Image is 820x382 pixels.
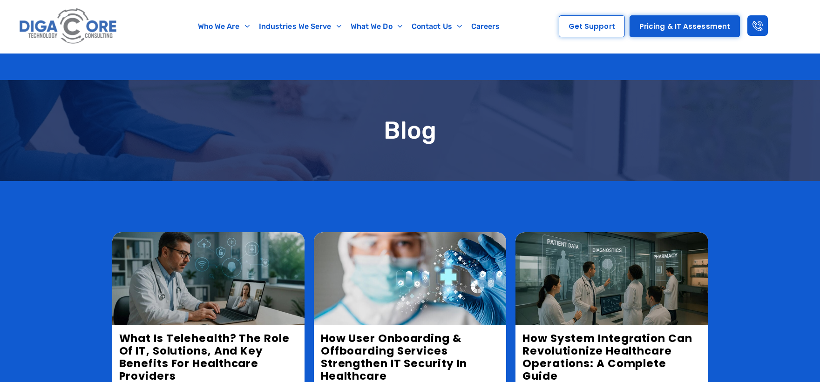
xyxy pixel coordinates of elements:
h1: Blog [112,117,708,144]
span: Get Support [569,23,615,30]
a: Who We Are [193,16,254,37]
img: Digacore logo 1 [17,5,120,48]
a: Get Support [559,15,625,37]
img: User Onboarding and Offboarding in Healthcare IT Security [314,232,506,325]
img: What is Telehealth [112,232,305,325]
a: Industries We Serve [254,16,346,37]
img: How System Integration Can Revolutionize Healthcare Operations [515,232,708,325]
a: Careers [467,16,505,37]
nav: Menu [163,16,535,37]
a: Contact Us [407,16,467,37]
a: Pricing & IT Assessment [630,15,740,37]
span: Pricing & IT Assessment [639,23,730,30]
a: What We Do [346,16,407,37]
